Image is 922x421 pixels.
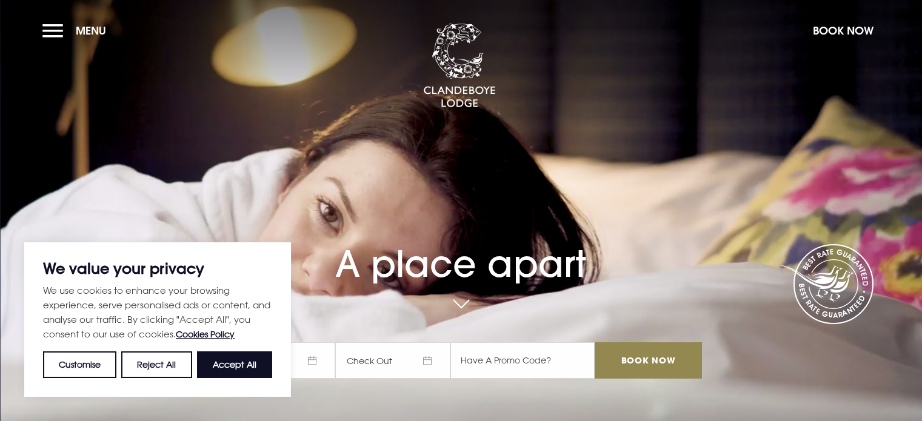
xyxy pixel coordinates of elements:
div: We value your privacy [24,242,291,397]
p: We use cookies to enhance your browsing experience, serve personalised ads or content, and analys... [43,283,272,342]
button: Reject All [121,351,192,378]
p: We value your privacy [43,261,272,276]
h1: A place apart [220,216,701,285]
button: Customise [43,351,116,378]
input: Have A Promo Code? [450,342,595,379]
span: Menu [76,24,106,38]
button: Menu [42,18,112,44]
input: Book Now [595,342,701,379]
button: Book Now [807,18,880,44]
span: Check Out [335,342,450,379]
a: Cookies Policy [176,329,235,339]
img: Clandeboye Lodge [423,24,496,108]
button: Accept All [197,351,272,378]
